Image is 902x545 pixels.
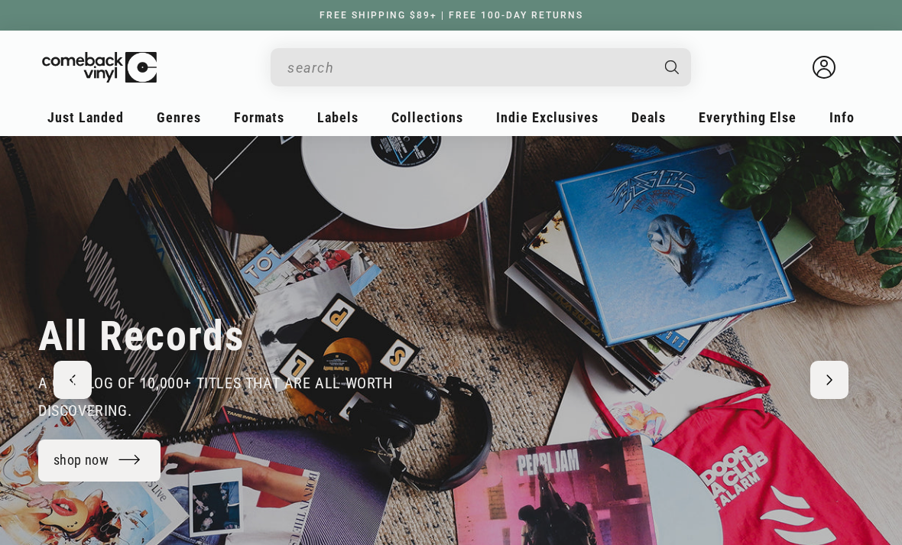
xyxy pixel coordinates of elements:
[304,10,599,21] a: FREE SHIPPING $89+ | FREE 100-DAY RETURNS
[157,109,201,125] span: Genres
[496,109,599,125] span: Indie Exclusives
[38,440,161,482] a: shop now
[829,109,855,125] span: Info
[317,109,359,125] span: Labels
[47,109,124,125] span: Just Landed
[38,374,393,420] span: a catalog of 10,000+ Titles that are all worth discovering.
[271,48,691,86] div: Search
[391,109,463,125] span: Collections
[652,48,693,86] button: Search
[699,109,797,125] span: Everything Else
[234,109,284,125] span: Formats
[38,311,245,362] h2: All Records
[631,109,666,125] span: Deals
[287,52,650,83] input: search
